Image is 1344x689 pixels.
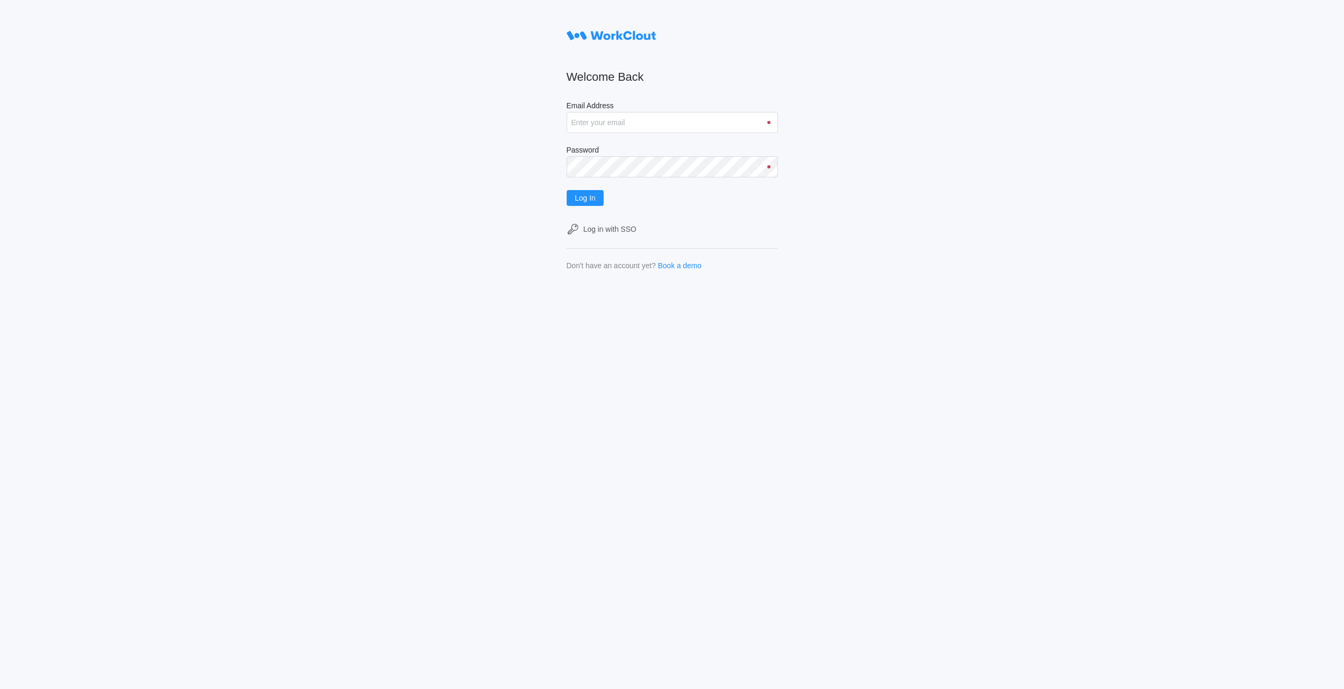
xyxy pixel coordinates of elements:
[658,261,702,270] a: Book a demo
[567,146,778,156] label: Password
[567,261,656,270] div: Don't have an account yet?
[567,112,778,133] input: Enter your email
[567,101,778,112] label: Email Address
[575,194,596,202] span: Log In
[584,225,636,233] div: Log in with SSO
[567,223,778,235] a: Log in with SSO
[567,70,778,84] h2: Welcome Back
[567,190,604,206] button: Log In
